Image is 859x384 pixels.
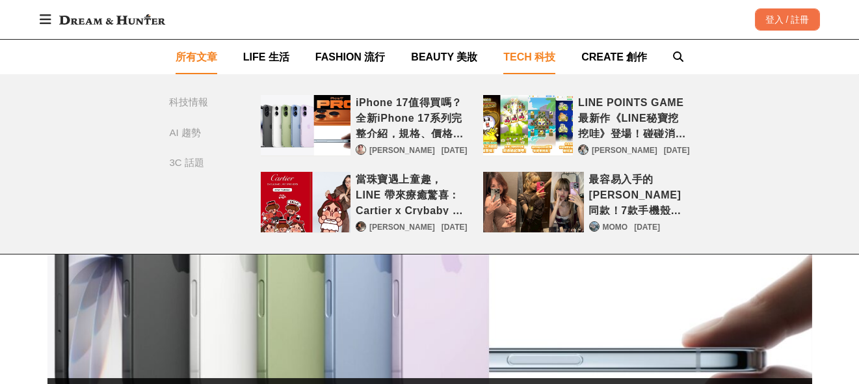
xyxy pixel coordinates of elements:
[483,95,574,156] a: LINE POINTS GAME最新作《LINE秘寶挖挖哇》登場！碰碰消除挖出滿滿寶藏，完成任務賺LINE POINTS
[170,126,235,141] a: AI 趨勢
[243,40,289,74] a: LIFE 生活
[411,51,477,62] span: BEAUTY 美妝
[589,172,690,215] a: 最容易入手的[PERSON_NAME]同款！7款手機殼推薦，穿上羽絨服的澎澎殼、平價好入手的CASETiFY，還有同款手機配件！
[755,8,820,31] div: 登入 / 註冊
[581,51,647,62] span: CREATE 創作
[503,51,555,62] span: TECH 科技
[369,221,435,233] a: [PERSON_NAME]
[411,40,477,74] a: BEAUTY 美妝
[356,95,467,138] a: iPhone 17值得買嗎？全新iPhone 17系列完整介紹，規格、價格、上市時間與顏色選擇一次看！
[261,172,351,233] a: 當珠寶遇上童趣，LINE 帶來療癒驚喜：Cartier x Crybaby 限定貼圖登場！
[581,40,647,74] a: CREATE 創作
[369,144,435,156] a: [PERSON_NAME]
[356,144,366,155] a: Avatar
[442,221,468,233] div: [DATE]
[664,144,690,156] div: [DATE]
[170,95,235,110] a: 科技情報
[170,126,201,141] div: AI 趨勢
[579,145,588,154] img: Avatar
[578,95,689,138] a: LINE POINTS GAME最新作《LINE秘寶挖挖哇》登場！碰碰消除挖出滿滿寶藏，完成任務賺LINE POINTS
[483,172,584,233] a: 最容易入手的LISA同款！7款手機殼推薦，穿上羽絨服的澎澎殼、平價好入手的CASETiFY，還有同款手機配件！
[356,172,467,215] a: 當珠寶遇上童趣，LINE 帶來療癒驚喜：Cartier x Crybaby 限定貼圖登場！
[170,156,235,171] a: 3C 話題
[243,51,289,62] span: LIFE 生活
[170,156,204,171] div: 3C 話題
[356,222,365,231] img: Avatar
[592,144,657,156] a: [PERSON_NAME]
[634,221,660,233] div: [DATE]
[356,145,365,154] img: Avatar
[578,144,588,155] a: Avatar
[315,51,386,62] span: FASHION 流行
[53,8,172,31] img: Dream & Hunter
[176,51,217,62] span: 所有文章
[176,40,217,74] a: 所有文章
[170,95,209,110] div: 科技情報
[356,221,366,232] a: Avatar
[590,222,599,231] img: Avatar
[442,144,468,156] div: [DATE]
[603,221,628,233] a: MOMO
[315,40,386,74] a: FASHION 流行
[261,95,351,156] a: iPhone 17值得買嗎？全新iPhone 17系列完整介紹，規格、價格、上市時間與顏色選擇一次看！
[503,40,555,74] a: TECH 科技
[589,221,600,232] a: Avatar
